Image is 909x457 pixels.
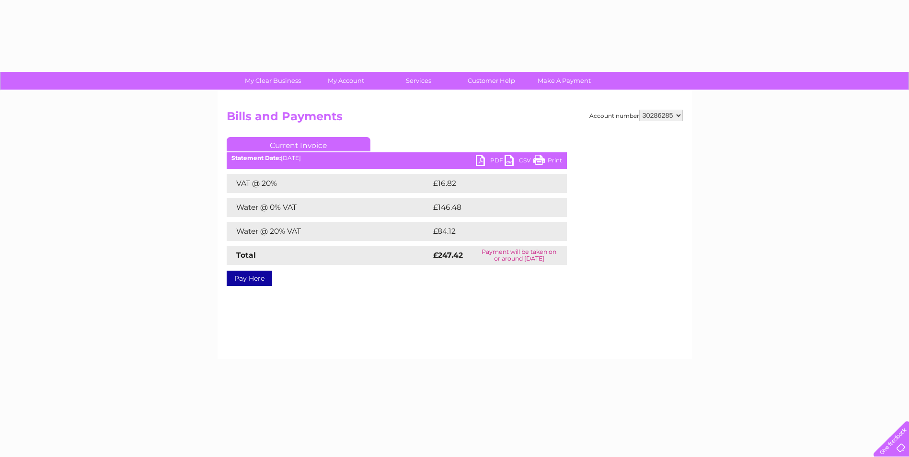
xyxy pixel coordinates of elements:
[589,110,683,121] div: Account number
[227,174,431,193] td: VAT @ 20%
[227,271,272,286] a: Pay Here
[476,155,505,169] a: PDF
[452,72,531,90] a: Customer Help
[431,174,547,193] td: £16.82
[227,110,683,128] h2: Bills and Payments
[227,155,567,161] div: [DATE]
[379,72,458,90] a: Services
[433,251,463,260] strong: £247.42
[525,72,604,90] a: Make A Payment
[306,72,385,90] a: My Account
[227,137,370,151] a: Current Invoice
[233,72,312,90] a: My Clear Business
[472,246,566,265] td: Payment will be taken on or around [DATE]
[231,154,281,161] b: Statement Date:
[431,198,550,217] td: £146.48
[431,222,547,241] td: £84.12
[227,198,431,217] td: Water @ 0% VAT
[236,251,256,260] strong: Total
[505,155,533,169] a: CSV
[227,222,431,241] td: Water @ 20% VAT
[533,155,562,169] a: Print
